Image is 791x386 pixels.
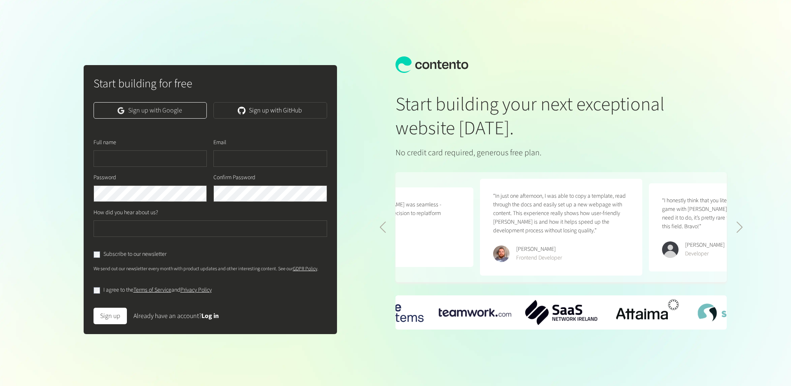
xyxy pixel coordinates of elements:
div: Developer [685,250,725,258]
h2: Start building for free [94,75,327,92]
a: Privacy Policy [180,286,212,294]
a: GDPR Policy [293,265,317,272]
div: Frontend Developer [516,254,562,262]
div: 1 / 6 [439,308,511,316]
img: teamwork-logo.png [439,308,511,316]
div: [PERSON_NAME] [516,245,562,254]
div: Next slide [736,222,743,233]
label: Full name [94,138,116,147]
div: 2 / 6 [525,300,597,325]
div: Previous slide [379,222,386,233]
label: I agree to the and [103,286,212,295]
a: Sign up with Google [94,102,207,119]
a: Log in [201,311,219,320]
div: 4 / 6 [697,304,770,321]
p: No credit card required, generous free plan. [395,147,672,159]
label: Confirm Password [213,173,255,182]
p: We send out our newsletter every month with product updates and other interesting content. See our . [94,265,327,273]
img: Erik Galiana Farell [493,246,510,262]
a: Sign up with GitHub [213,102,327,119]
div: Already have an account? [133,311,219,321]
h1: Start building your next exceptional website [DATE]. [395,93,672,140]
figure: 1 / 5 [480,179,642,276]
button: Sign up [94,308,127,324]
img: Attaima-Logo.png [611,295,684,329]
p: “In just one afternoon, I was able to copy a template, read through the docs and easily set up a ... [493,192,629,235]
label: Password [94,173,116,182]
label: How did you hear about us? [94,208,158,217]
div: 3 / 6 [611,295,684,329]
label: Email [213,138,226,147]
a: Terms of Service [133,286,171,294]
img: SkillsVista-Logo.png [697,304,770,321]
img: SaaS-Network-Ireland-logo.png [525,300,597,325]
img: Kevin Abatan [662,241,679,258]
div: [PERSON_NAME] [685,241,725,250]
label: Subscribe to our newsletter [103,250,166,259]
